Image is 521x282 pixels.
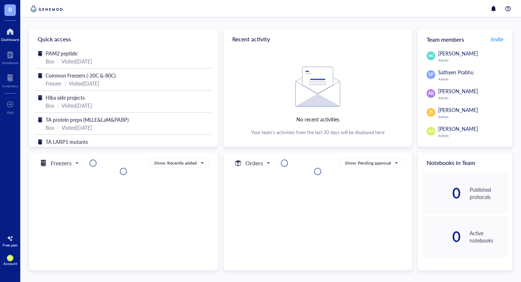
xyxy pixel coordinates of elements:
[438,106,478,113] span: [PERSON_NAME]
[62,124,92,132] div: Visited [DATE]
[46,146,54,154] div: Box
[418,153,512,173] div: Notebooks in Team
[2,84,18,88] div: Inventory
[29,4,64,13] img: genemod-logo
[51,159,72,167] h5: Freezers
[29,29,218,49] div: Quick access
[438,115,508,119] div: Admin
[251,129,385,136] div: Your team's activities from the last 30 days will be displayed here
[46,101,54,109] div: Box
[295,67,340,107] img: Empty state
[345,160,391,166] div: Show: Pending approval
[491,33,504,45] button: Invite
[438,58,508,62] div: Admin
[438,50,478,57] span: [PERSON_NAME]
[470,186,508,200] div: Published protocols
[46,79,62,87] div: Freezer
[438,77,508,81] div: Admin
[438,133,508,138] div: Admin
[57,101,59,109] div: |
[46,94,85,101] span: Hiba side projects
[62,101,92,109] div: Visited [DATE]
[418,29,512,49] div: Team members
[422,231,461,242] div: 0
[428,90,434,97] span: AB
[57,146,59,154] div: |
[429,109,433,116] span: JS
[62,146,92,154] div: Visited [DATE]
[46,124,54,132] div: Box
[1,26,19,42] a: Dashboard
[57,57,59,65] div: |
[69,79,99,87] div: Visited [DATE]
[62,57,92,65] div: Visited [DATE]
[46,72,116,79] span: Common Freezers (-20C &-80C)
[3,261,17,266] div: Account
[438,125,478,132] span: [PERSON_NAME]
[154,160,197,166] div: Show: Recently added
[428,128,434,134] span: SA
[470,229,508,244] div: Active notebooks
[2,49,18,65] a: Notebook
[46,50,77,57] span: PAM2 peptide
[46,116,129,123] span: TA protein preps (MLLE&LaM&PABP)
[2,61,18,65] div: Notebook
[245,159,263,167] h5: Orders
[46,138,88,145] span: TA LARP1 mutants
[57,124,59,132] div: |
[422,187,461,199] div: 0
[428,53,434,59] span: HC
[2,72,18,88] a: Inventory
[296,115,339,123] div: No recent activities
[8,5,12,14] span: B
[224,29,412,49] div: Recent activity
[491,36,503,43] span: Invite
[7,110,14,115] div: Add
[438,69,474,76] span: Sathyen Prabhu
[3,243,18,247] div: Free plan
[438,96,508,100] div: Admin
[428,71,433,78] span: SP
[64,79,66,87] div: |
[1,37,19,42] div: Dashboard
[8,256,12,260] span: SA
[438,87,478,95] span: [PERSON_NAME]
[46,57,54,65] div: Box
